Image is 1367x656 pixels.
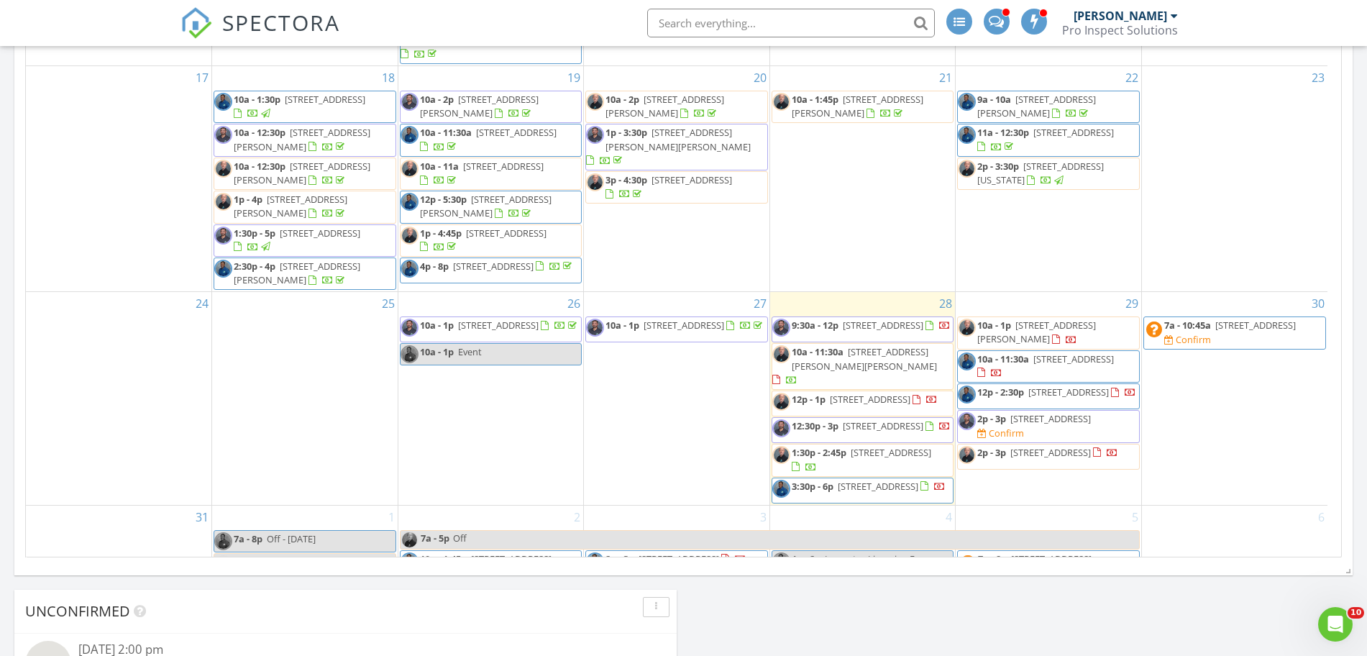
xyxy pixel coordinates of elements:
a: 10a - 12:30p [STREET_ADDRESS][PERSON_NAME] [214,124,396,156]
span: [STREET_ADDRESS] [1033,126,1114,139]
img: qbell_headshot.jpg [214,532,232,550]
span: 10a - 12:30p [234,160,285,173]
span: 10a - 11:30a [977,352,1029,365]
a: 3p - 4:30p [STREET_ADDRESS] [605,173,732,200]
img: qbell_headshot.jpg [586,552,604,570]
span: 1p - 4:45p [420,227,462,240]
img: hector_cortes.jpg [772,319,790,337]
td: Go to August 31, 2025 [26,505,212,600]
span: [STREET_ADDRESS][PERSON_NAME] [978,552,1092,579]
img: qbell_headshot.jpg [958,126,976,144]
a: 1p - 4p [STREET_ADDRESS][PERSON_NAME] [214,191,396,223]
a: 12p - 2:30p [STREET_ADDRESS] [957,383,1140,409]
td: Go to August 21, 2025 [769,66,956,292]
a: 2p - 3p [STREET_ADDRESS] [585,550,768,576]
img: qbell_headshot.jpg [214,93,232,111]
div: Confirm [1176,334,1211,345]
img: qbell_headshot.jpg [401,260,419,278]
a: 12:30p - 3p [STREET_ADDRESS] [792,419,951,432]
a: 1p - 4:45p [STREET_ADDRESS] [400,224,582,257]
a: 1:30p - 5p [STREET_ADDRESS] [214,224,396,257]
span: [STREET_ADDRESS][PERSON_NAME][PERSON_NAME] [792,345,937,372]
a: 10a - 1:45p [STREET_ADDRESS][PERSON_NAME] [772,91,954,123]
a: Go to September 4, 2025 [943,506,955,529]
a: 10a - 11:30a [STREET_ADDRESS] [977,352,1114,379]
a: 10a - 1p [STREET_ADDRESS][PERSON_NAME] [977,319,1096,345]
span: Unconfirmed [25,601,130,621]
a: 10a - 1p [STREET_ADDRESS] [605,319,765,332]
span: 1p - 2p [792,552,820,565]
a: 10a - 12:30p [STREET_ADDRESS][PERSON_NAME] [214,158,396,190]
a: Go to August 24, 2025 [193,292,211,315]
a: 10a - 12:30p [STREET_ADDRESS][PERSON_NAME] [234,126,370,152]
a: Confirm [1164,333,1211,347]
td: Go to August 25, 2025 [212,292,398,506]
img: qbell_headshot.jpg [958,386,976,404]
a: Go to August 17, 2025 [193,66,211,89]
td: Go to August 29, 2025 [956,292,1142,506]
span: [STREET_ADDRESS][PERSON_NAME] [977,93,1096,119]
a: 7a - 10:45a [STREET_ADDRESS] [1164,319,1296,332]
td: Go to August 20, 2025 [584,66,770,292]
a: 11a - 12:30p [STREET_ADDRESS] [957,124,1140,156]
span: [STREET_ADDRESS][US_STATE] [977,160,1104,186]
input: Search everything... [647,9,935,37]
span: [STREET_ADDRESS] [639,552,719,565]
span: 2p - 3p [977,412,1006,425]
a: 10a - 12:30p [STREET_ADDRESS][PERSON_NAME] [234,160,370,186]
img: danny_headshot_1.jpg [586,173,604,191]
a: Go to August 27, 2025 [751,292,769,315]
span: [STREET_ADDRESS] [453,260,534,273]
a: 2p - 3:30p [STREET_ADDRESS][US_STATE] [977,160,1104,186]
img: hector_cortes.jpg [958,412,976,430]
span: [STREET_ADDRESS] [851,446,931,459]
span: 2p - 3p [977,446,1006,459]
a: Go to August 22, 2025 [1123,66,1141,89]
a: 9a - 10a [STREET_ADDRESS][PERSON_NAME] [957,91,1140,123]
span: Off - [DATE] [267,555,316,568]
span: 10a - 2p [420,93,454,106]
a: 2p - 3p [STREET_ADDRESS] [605,552,746,565]
a: 10a - 11a [STREET_ADDRESS] [400,158,582,190]
td: Go to August 24, 2025 [26,292,212,506]
a: 10a - 1p [STREET_ADDRESS][PERSON_NAME] [957,316,1140,349]
a: 12p - 1p [STREET_ADDRESS] [792,393,938,406]
img: danny_headshot_1.jpg [772,393,790,411]
a: Go to August 26, 2025 [564,292,583,315]
a: 12p - 1p [STREET_ADDRESS] [772,391,954,416]
img: qbell_headshot.jpg [401,552,419,570]
td: Go to September 1, 2025 [212,505,398,600]
img: danny_headshot_1.jpg [214,555,232,573]
a: 12p - 5:30p [STREET_ADDRESS][PERSON_NAME] [400,191,582,223]
span: 7a - 8p [234,532,262,545]
img: danny_headshot_1.jpg [586,93,604,111]
span: 10a - 12:30p [234,126,285,139]
span: [STREET_ADDRESS] [458,319,539,332]
img: qbell_headshot.jpg [958,352,976,370]
td: Go to August 22, 2025 [956,66,1142,292]
td: Go to September 3, 2025 [584,505,770,600]
span: 10a - 1p [605,319,639,332]
span: 10a - 11a [420,160,459,173]
td: Go to August 26, 2025 [398,292,584,506]
img: danny_headshot_1.jpg [214,193,232,211]
a: 10a - 1:30p [STREET_ADDRESS] [234,93,365,119]
a: 1:30p - 2:45p [STREET_ADDRESS] [792,446,931,473]
a: 2:30p - 4p [STREET_ADDRESS][PERSON_NAME] [214,258,396,290]
img: hector_cortes.jpg [586,126,604,144]
iframe: Intercom live chat [1318,607,1353,642]
img: hector_cortes.jpg [772,419,790,437]
td: Go to August 18, 2025 [212,66,398,292]
a: 12p - 5:30p [STREET_ADDRESS][PERSON_NAME] [420,193,552,219]
td: Go to August 17, 2025 [26,66,212,292]
a: Go to August 23, 2025 [1309,66,1327,89]
td: Go to September 4, 2025 [769,505,956,600]
span: 10a - 1p [977,319,1011,332]
a: 1p - 4p [STREET_ADDRESS][PERSON_NAME] [234,193,347,219]
a: 1p - 3:30p [STREET_ADDRESS][PERSON_NAME][PERSON_NAME] [585,124,768,170]
img: danny_headshot_1.jpg [772,93,790,111]
span: 2p - 3p [605,552,634,565]
span: 12:30p - 3p [792,419,838,432]
span: [STREET_ADDRESS][PERSON_NAME] [977,319,1096,345]
span: [STREET_ADDRESS] [838,480,918,493]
